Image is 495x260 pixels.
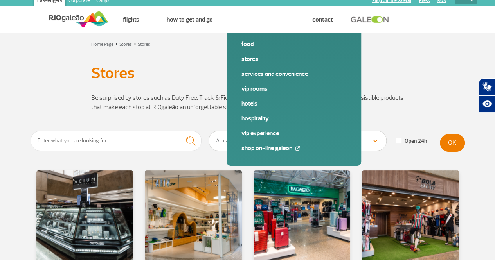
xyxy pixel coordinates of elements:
[479,95,495,113] button: Abrir recursos assistivos.
[241,55,346,63] a: Stores
[241,70,346,78] a: Services and Convenience
[241,99,346,108] a: Hotels
[440,134,465,152] button: OK
[119,41,132,47] a: Stores
[396,138,427,145] label: Open 24h
[479,78,495,95] button: Abrir tradutor de língua de sinais.
[133,39,136,48] a: >
[241,129,346,138] a: VIP Experience
[241,40,346,48] a: Food
[240,16,285,23] a: Explore RIOgaleão
[241,84,346,93] a: VIP Rooms
[91,66,404,80] h1: Stores
[167,16,213,23] a: How to get and go
[138,41,150,47] a: Stores
[479,78,495,113] div: Plugin de acessibilidade da Hand Talk.
[241,144,346,152] a: Shop On-line GaleOn
[91,93,404,112] p: Be surprised by stores such as Duty Free, Track & Field, [PERSON_NAME], and many others, offering...
[295,146,300,151] img: External Link Icon
[115,39,118,48] a: >
[312,16,333,23] a: Contact
[123,16,139,23] a: Flights
[31,131,202,151] input: Enter what you are looking for
[91,41,113,47] a: Home Page
[241,114,346,123] a: Hospitality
